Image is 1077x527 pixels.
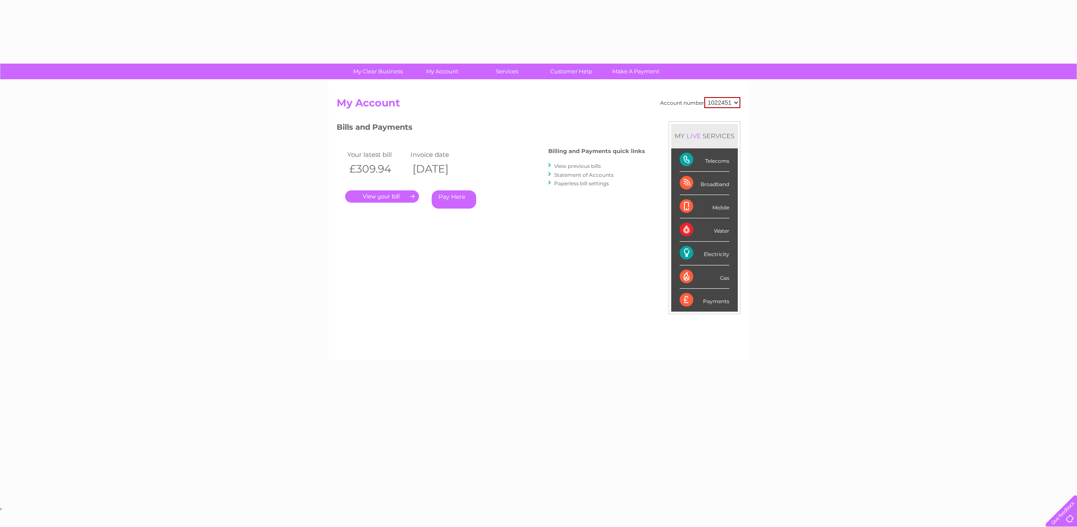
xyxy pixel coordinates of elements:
div: MY SERVICES [671,124,738,148]
td: Invoice date [408,149,472,160]
div: Broadband [680,172,729,195]
th: £309.94 [345,160,408,178]
div: Mobile [680,195,729,218]
div: LIVE [685,132,703,140]
a: My Clear Business [343,64,413,79]
h3: Bills and Payments [337,121,645,136]
th: [DATE] [408,160,472,178]
div: Telecoms [680,148,729,172]
td: Your latest bill [345,149,408,160]
div: Gas [680,265,729,289]
h2: My Account [337,97,740,113]
a: Pay Here [432,190,476,209]
div: Water [680,218,729,242]
a: Make A Payment [601,64,671,79]
a: Services [472,64,542,79]
a: Paperless bill settings [554,180,609,187]
a: My Account [407,64,477,79]
div: Electricity [680,242,729,265]
a: View previous bills [554,163,601,169]
a: Customer Help [536,64,606,79]
a: . [345,190,419,203]
h4: Billing and Payments quick links [548,148,645,154]
div: Payments [680,289,729,312]
a: Statement of Accounts [554,172,614,178]
div: Account number [660,97,740,108]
